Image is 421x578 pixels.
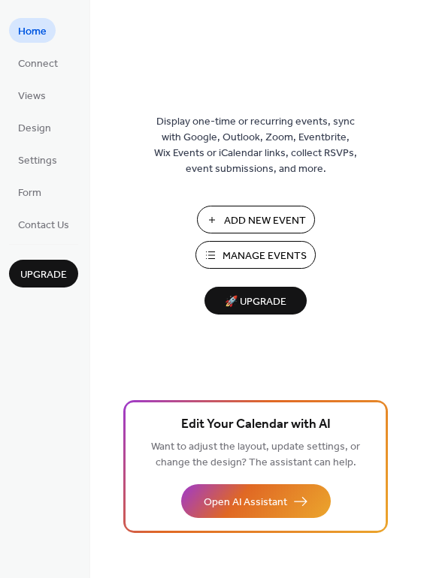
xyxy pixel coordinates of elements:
[18,121,51,137] span: Design
[18,89,46,104] span: Views
[18,24,47,40] span: Home
[9,260,78,287] button: Upgrade
[223,248,307,264] span: Manage Events
[214,292,298,312] span: 🚀 Upgrade
[20,267,67,283] span: Upgrade
[18,153,57,169] span: Settings
[181,484,331,518] button: Open AI Assistant
[154,114,357,177] span: Display one-time or recurring events, sync with Google, Outlook, Zoom, Eventbrite, Wix Events or ...
[224,213,306,229] span: Add New Event
[204,495,287,510] span: Open AI Assistant
[9,179,50,204] a: Form
[151,437,360,473] span: Want to adjust the layout, update settings, or change the design? The assistant can help.
[9,18,56,43] a: Home
[9,147,66,172] a: Settings
[18,185,41,201] span: Form
[18,218,69,233] span: Contact Us
[197,206,315,233] button: Add New Event
[9,212,78,236] a: Contact Us
[181,414,331,435] span: Edit Your Calendar with AI
[18,56,58,72] span: Connect
[195,241,316,269] button: Manage Events
[204,287,307,315] button: 🚀 Upgrade
[9,115,60,140] a: Design
[9,83,55,107] a: Views
[9,50,67,75] a: Connect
